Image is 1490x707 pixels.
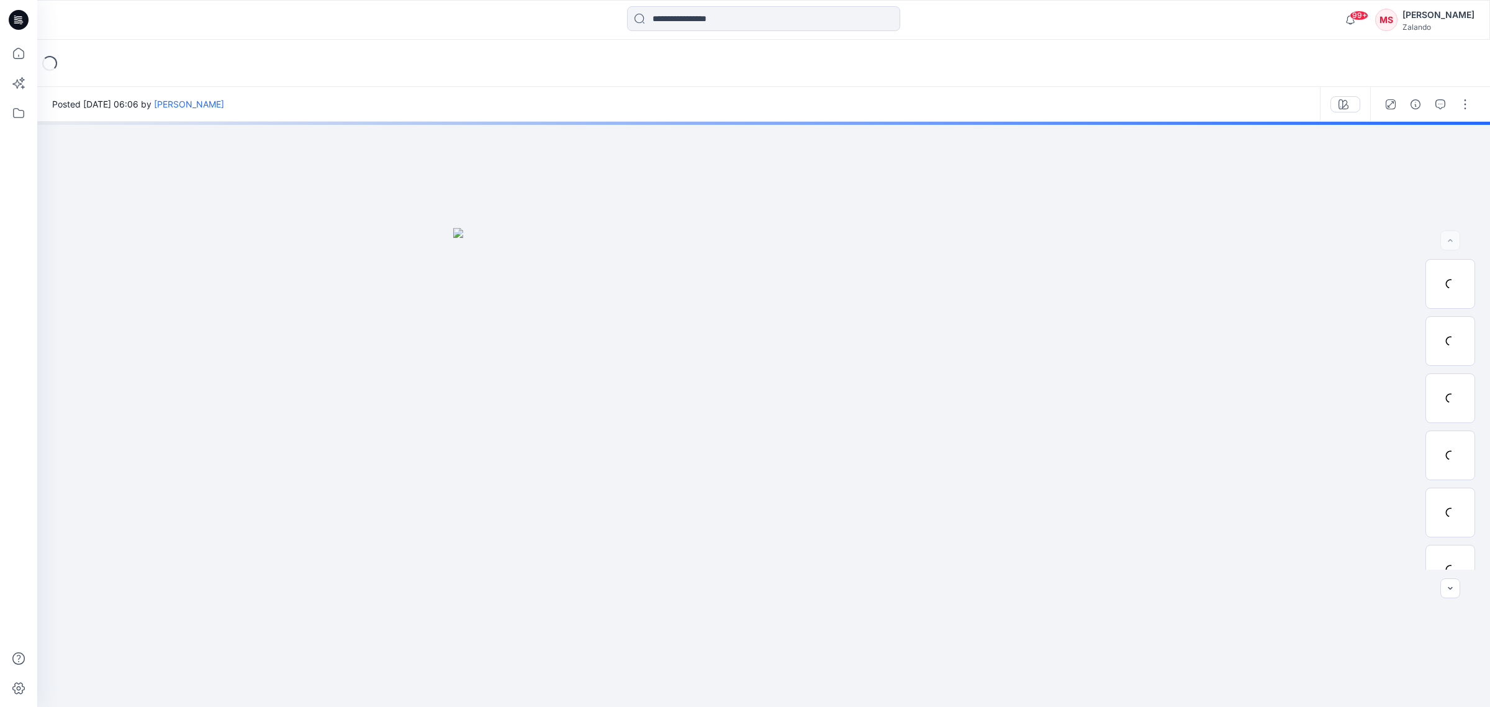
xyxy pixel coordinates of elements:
[1402,7,1474,22] div: [PERSON_NAME]
[1350,11,1368,21] span: 99+
[52,98,224,111] span: Posted [DATE] 06:06 by
[154,99,224,109] a: [PERSON_NAME]
[1402,22,1474,32] div: Zalando
[453,228,1074,707] img: eyJhbGciOiJIUzI1NiIsImtpZCI6IjAiLCJzbHQiOiJzZXMiLCJ0eXAiOiJKV1QifQ.eyJkYXRhIjp7InR5cGUiOiJzdG9yYW...
[1406,94,1425,114] button: Details
[1375,9,1397,31] div: MS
